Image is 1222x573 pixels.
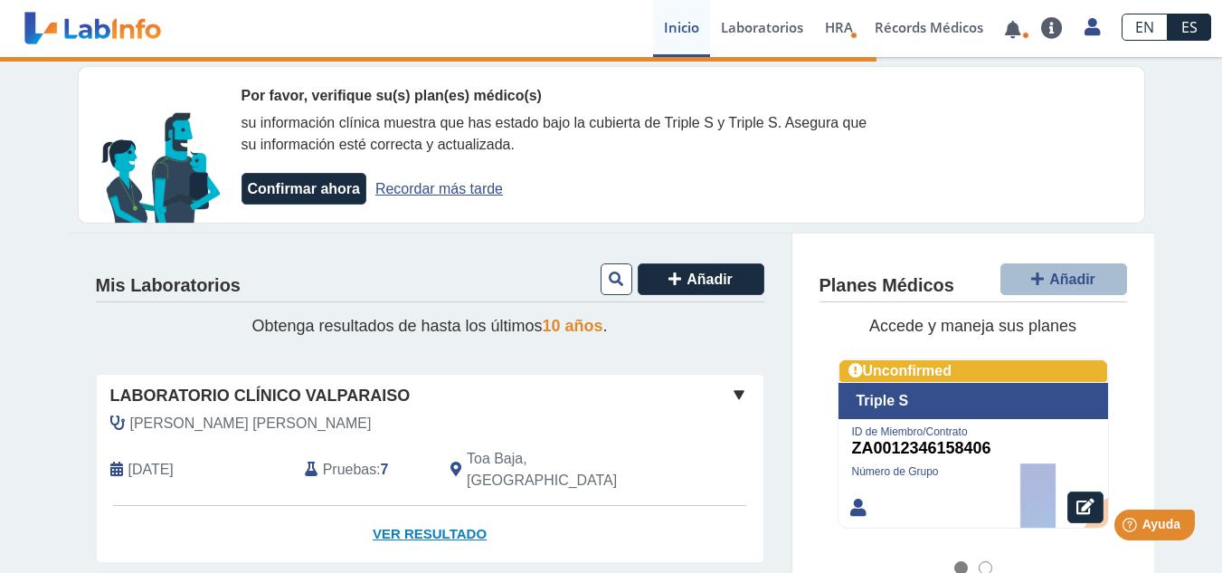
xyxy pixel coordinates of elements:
h4: Mis Laboratorios [96,275,241,297]
span: Toa Baja, PR [467,448,667,492]
a: Recordar más tarde [375,181,503,196]
iframe: Help widget launcher [1061,502,1202,553]
span: Accede y maneja sus planes [869,317,1076,335]
span: su información clínica muestra que has estado bajo la cubierta de Triple S y Triple S. Asegura qu... [242,115,867,152]
button: Confirmar ahora [242,173,366,205]
span: 10 años [543,317,603,335]
span: Añadir [1049,272,1095,287]
b: 7 [381,462,389,477]
span: Laboratorio Clínico Valparaiso [110,384,411,408]
div: : [291,448,437,492]
button: Añadir [1000,263,1127,295]
span: Calderon Alicea, Elizabeth [130,413,372,435]
button: Añadir [638,263,764,295]
span: HRA [825,18,853,36]
div: Por favor, verifique su(s) plan(es) médico(s) [242,85,884,107]
a: EN [1122,14,1168,41]
a: Ver Resultado [97,506,763,563]
span: 2025-06-30 [128,459,174,481]
span: Pruebas [323,459,376,481]
a: ES [1168,14,1211,41]
h4: Planes Médicos [819,275,954,297]
span: Añadir [687,272,733,287]
span: Obtenga resultados de hasta los últimos . [251,317,607,335]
